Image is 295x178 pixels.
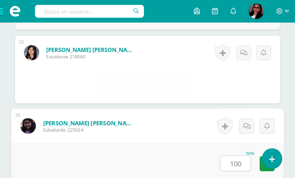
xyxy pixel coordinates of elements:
img: 1f29bb17d9c371b7859f6d82ae88f7d4.png [249,4,264,19]
a: [PERSON_NAME] [PERSON_NAME] [46,46,136,53]
img: e63869fa2ccf405fa442bd77f61f4ad2.png [20,118,36,134]
span: Estudiante 225024 [43,126,136,133]
a: [PERSON_NAME] [PERSON_NAME] [43,119,136,127]
input: 0-100.0 [218,82,248,96]
div: Nota [220,151,254,155]
span: Estudiante 218060 [46,53,136,60]
input: 0-100.0 [221,156,251,171]
img: e92664792273a87efa10b54e302a61b7.png [24,45,39,60]
input: Busca un usuario... [35,5,144,18]
div: Nota [218,77,251,81]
